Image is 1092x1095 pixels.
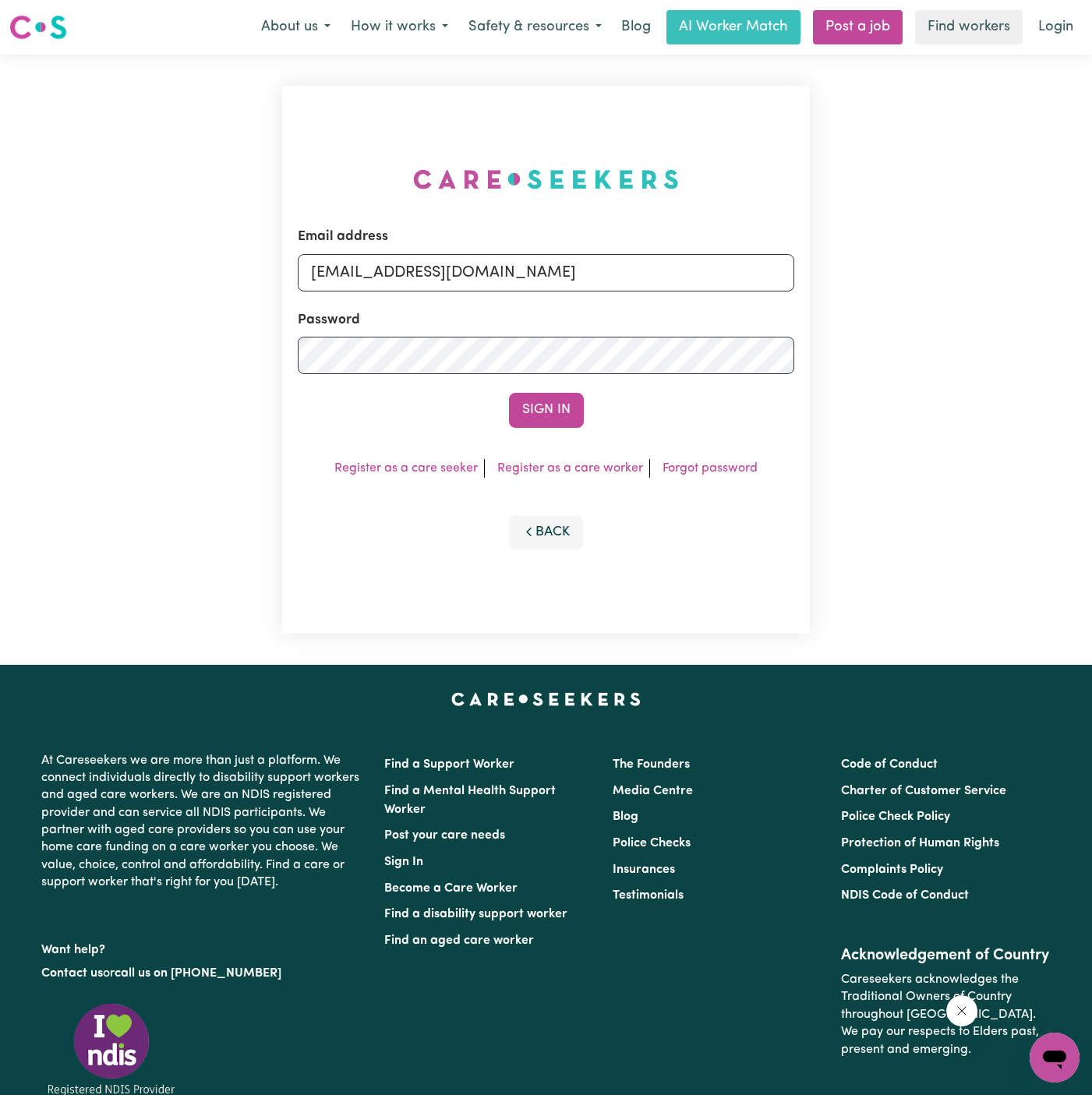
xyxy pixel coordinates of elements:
a: Police Check Policy [841,811,950,823]
a: Police Checks [613,837,691,850]
p: At Careseekers we are more than just a platform. We connect individuals directly to disability su... [41,746,366,898]
button: How it works [341,11,458,44]
iframe: Button to launch messaging window [1030,1033,1080,1083]
a: The Founders [613,758,690,771]
a: Find workers [915,10,1023,44]
p: Careseekers acknowledges the Traditional Owners of Country throughout [GEOGRAPHIC_DATA]. We pay o... [841,965,1051,1065]
a: Find a Support Worker [384,758,514,771]
a: Careseekers logo [9,9,67,45]
a: Protection of Human Rights [841,837,999,850]
a: Insurances [613,864,675,876]
a: Become a Care Worker [384,882,518,895]
a: Code of Conduct [841,758,938,771]
a: Blog [612,10,660,44]
a: Blog [613,811,638,823]
a: Careseekers home page [451,693,641,705]
a: Find a Mental Health Support Worker [384,785,556,816]
p: or [41,959,366,988]
a: Forgot password [663,462,758,475]
a: Contact us [41,967,103,980]
a: Register as a care seeker [334,462,478,475]
a: Post a job [813,10,903,44]
a: call us on [PHONE_NUMBER] [115,967,281,980]
a: Find a disability support worker [384,908,567,920]
a: Sign In [384,856,423,868]
label: Email address [298,227,388,247]
button: Safety & resources [458,11,612,44]
input: Email address [298,254,794,291]
a: NDIS Code of Conduct [841,889,969,902]
a: Register as a care worker [497,462,643,475]
label: Password [298,310,360,330]
img: Careseekers logo [9,13,67,41]
a: Charter of Customer Service [841,785,1006,797]
iframe: Close message [946,995,977,1026]
button: Back [509,515,584,549]
a: Complaints Policy [841,864,943,876]
a: Post your care needs [384,829,505,842]
a: Media Centre [613,785,693,797]
a: Find an aged care worker [384,934,534,947]
span: Need any help? [9,11,94,23]
a: AI Worker Match [666,10,800,44]
button: About us [251,11,341,44]
button: Sign In [509,393,584,427]
a: Login [1029,10,1083,44]
p: Want help? [41,935,366,959]
a: Testimonials [613,889,684,902]
h2: Acknowledgement of Country [841,946,1051,965]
